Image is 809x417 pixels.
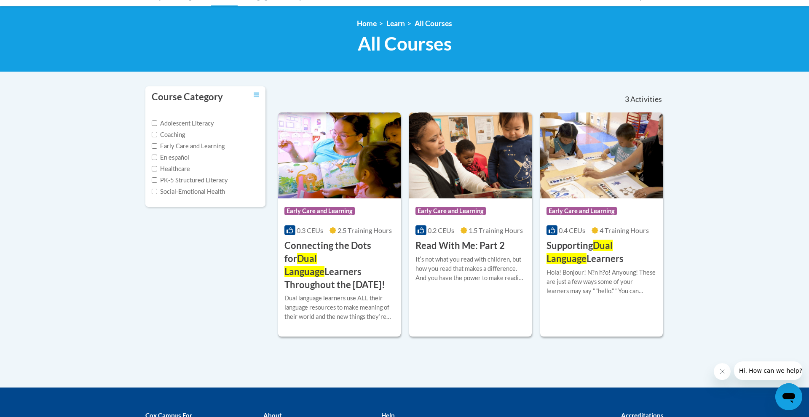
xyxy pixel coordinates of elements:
[540,112,663,337] a: Course LogoEarly Care and Learning0.4 CEUs4 Training Hours SupportingDual LanguageLearnersHola! B...
[409,112,532,198] img: Course Logo
[559,226,585,234] span: 0.4 CEUs
[600,226,649,234] span: 4 Training Hours
[734,361,802,380] iframe: Message from company
[540,112,663,198] img: Course Logo
[284,253,324,277] span: Dual Language
[415,239,505,252] h3: Read With Me: Part 2
[152,91,223,104] h3: Course Category
[714,363,731,380] iframe: Close message
[625,95,629,104] span: 3
[152,176,228,185] label: PK-5 Structured Literacy
[152,142,225,151] label: Early Care and Learning
[428,226,454,234] span: 0.2 CEUs
[152,164,190,174] label: Healthcare
[278,112,401,198] img: Course Logo
[630,95,662,104] span: Activities
[415,207,486,215] span: Early Care and Learning
[357,19,377,28] a: Home
[284,294,394,321] div: Dual language learners use ALL their language resources to make meaning of their world and the ne...
[152,153,189,162] label: En español
[775,383,802,410] iframe: Button to launch messaging window
[278,112,401,337] a: Course LogoEarly Care and Learning0.3 CEUs2.5 Training Hours Connecting the Dots forDual Language...
[152,187,225,196] label: Social-Emotional Health
[469,226,523,234] span: 1.5 Training Hours
[254,91,259,100] a: Toggle collapse
[297,226,323,234] span: 0.3 CEUs
[152,189,157,194] input: Checkbox for Options
[415,255,525,283] div: Itʹs not what you read with children, but how you read that makes a difference. And you have the ...
[152,166,157,171] input: Checkbox for Options
[358,32,452,55] span: All Courses
[152,130,185,139] label: Coaching
[152,177,157,183] input: Checkbox for Options
[546,207,617,215] span: Early Care and Learning
[409,112,532,337] a: Course LogoEarly Care and Learning0.2 CEUs1.5 Training Hours Read With Me: Part 2Itʹs not what yo...
[284,239,394,291] h3: Connecting the Dots for Learners Throughout the [DATE]!
[152,120,157,126] input: Checkbox for Options
[546,239,656,265] h3: Supporting Learners
[152,155,157,160] input: Checkbox for Options
[338,226,392,234] span: 2.5 Training Hours
[152,132,157,137] input: Checkbox for Options
[152,143,157,149] input: Checkbox for Options
[386,19,405,28] a: Learn
[546,268,656,296] div: Hola! Bonjour! N?n h?o! Anyoung! These are just a few ways some of your learners may say ""hello....
[415,19,452,28] a: All Courses
[284,207,355,215] span: Early Care and Learning
[152,119,214,128] label: Adolescent Literacy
